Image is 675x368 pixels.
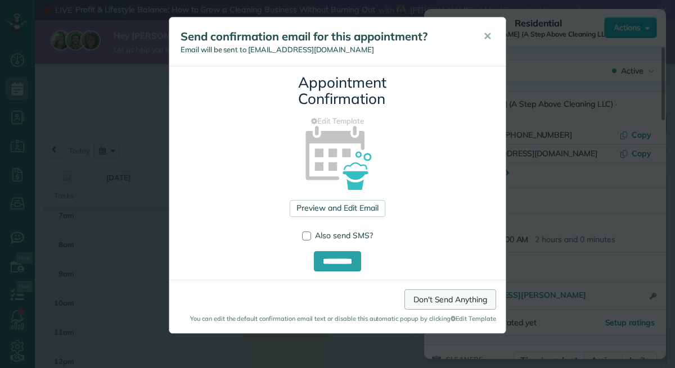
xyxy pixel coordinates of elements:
[290,200,385,217] a: Preview and Edit Email
[287,106,388,207] img: appointment_confirmation_icon-141e34405f88b12ade42628e8c248340957700ab75a12ae832a8710e9b578dc5.png
[179,314,496,323] small: You can edit the default confirmation email text or disable this automatic popup by clicking Edit...
[404,289,496,310] a: Don't Send Anything
[315,230,373,240] span: Also send SMS?
[178,116,497,126] a: Edit Template
[298,75,377,107] h3: Appointment Confirmation
[483,30,492,43] span: ✕
[181,45,374,54] span: Email will be sent to [EMAIL_ADDRESS][DOMAIN_NAME]
[181,29,467,44] h5: Send confirmation email for this appointment?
